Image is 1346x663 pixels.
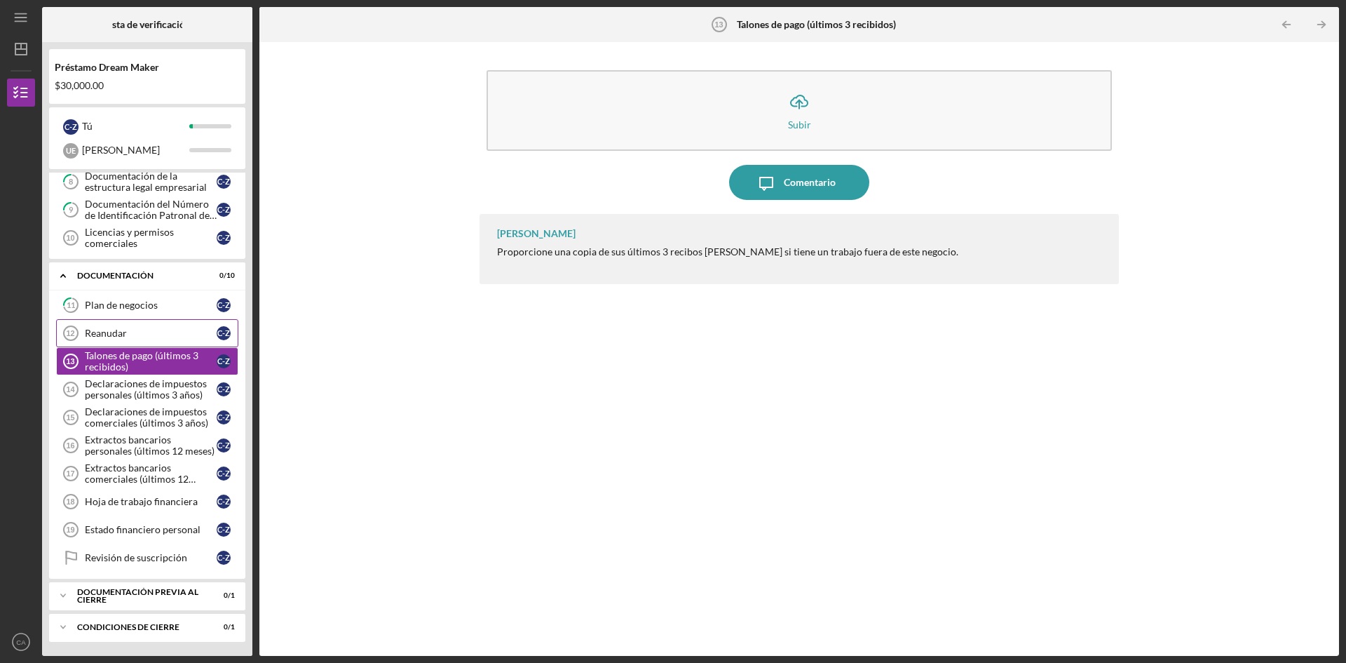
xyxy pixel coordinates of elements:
[66,413,74,422] tspan: 15
[7,628,35,656] button: CA
[217,233,222,242] font: C
[224,591,228,599] font: 0
[16,638,26,646] text: CA
[55,79,104,91] font: $30,000.00
[217,356,222,366] font: C
[85,523,200,535] font: Estado financiero personal
[82,120,93,132] font: Tú
[217,384,222,394] font: C
[222,553,230,562] font: -Z
[56,196,238,224] a: 9Documentación del Número de Identificación Patronal del IRSC-Z
[222,356,230,366] font: -Z
[231,622,235,631] font: 1
[85,226,174,249] font: Licencias y permisos comerciales
[222,384,230,394] font: -Z
[228,591,231,599] font: /
[788,119,811,130] font: Subir
[77,587,198,605] font: Documentación previa al cierre
[69,206,74,215] tspan: 9
[226,271,235,279] font: 10
[222,441,230,450] font: -Z
[64,122,69,131] font: C
[56,347,238,375] a: 13Talones de pago (últimos 3 recibidos)C-Z
[66,385,75,394] tspan: 14
[222,300,230,309] font: -Z
[85,434,215,457] font: Extractos bancarios personales (últimos 12 meses)
[85,551,187,563] font: Revisión de suscripción
[217,413,222,422] font: C
[85,327,127,339] font: Reanudar
[222,177,230,186] font: -Z
[56,516,238,544] a: 19Estado financiero personalC-Z
[487,70,1112,151] button: Subir
[497,246,958,257] font: Proporcione una copia de sus últimos 3 recibos [PERSON_NAME] si tiene un trabajo fuera de este ne...
[85,349,198,373] font: Talones de pago (últimos 3 recibidos)
[231,591,235,599] font: 1
[222,205,230,214] font: -Z
[85,377,207,401] font: Declaraciones de impuestos personales (últimos 3 años)
[66,497,74,506] tspan: 18
[217,497,222,506] font: C
[56,319,238,347] a: 12ReanudarC-Z
[784,176,836,188] font: Comentario
[69,178,73,187] tspan: 8
[66,441,74,450] tspan: 16
[85,198,217,232] font: Documentación del Número de Identificación Patronal del IRS
[66,146,76,155] font: UE
[66,329,74,337] tspan: 12
[56,431,238,460] a: 16Extractos bancarios personales (últimos 12 meses)C-Z
[217,553,222,562] font: C
[67,301,75,310] tspan: 11
[69,122,77,131] font: -Z
[66,357,74,366] tspan: 13
[497,227,576,239] font: [PERSON_NAME]
[55,61,159,73] font: Préstamo Dream Maker
[56,460,238,488] a: 17Extractos bancarios comerciales (últimos 12 meses)C-Z
[217,469,222,478] font: C
[222,328,230,337] font: -Z
[737,18,896,30] font: Talones de pago (últimos 3 recibidos)
[217,328,222,337] font: C
[77,270,154,281] font: Documentación
[217,300,222,309] font: C
[228,622,231,631] font: /
[56,375,238,403] a: 14Declaraciones de impuestos personales (últimos 3 años)C-Z
[56,403,238,431] a: 15Declaraciones de impuestos comerciales (últimos 3 años)C-Z
[77,622,179,632] font: Condiciones de cierre
[219,271,224,279] font: 0
[217,441,222,450] font: C
[222,469,230,478] font: -Z
[66,525,74,534] tspan: 19
[56,488,238,516] a: 18Hoja de trabajo financieraC-Z
[85,299,158,311] font: Plan de negocios
[217,205,222,214] font: C
[217,525,222,534] font: C
[222,413,230,422] font: -Z
[85,495,198,507] font: Hoja de trabajo financiera
[56,224,238,252] a: 10Licencias y permisos comercialesC-Z
[85,462,196,496] font: Extractos bancarios comerciales (últimos 12 meses)
[66,234,74,242] tspan: 10
[85,170,207,193] font: Documentación de la estructura legal empresarial
[224,622,228,631] font: 0
[715,20,723,29] tspan: 13
[82,144,160,156] font: [PERSON_NAME]
[222,497,230,506] font: -Z
[222,525,230,534] font: -Z
[104,18,191,30] font: Lista de verificación
[217,177,222,186] font: C
[224,271,226,279] font: /
[729,165,869,200] button: Comentario
[56,544,238,572] a: Revisión de suscripciónC-Z
[222,233,230,242] font: -Z
[66,469,74,478] tspan: 17
[56,168,238,196] a: 8Documentación de la estructura legal empresarialC-Z
[56,291,238,319] a: 11Plan de negociosC-Z
[85,406,208,429] font: Declaraciones de impuestos comerciales (últimos 3 años)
